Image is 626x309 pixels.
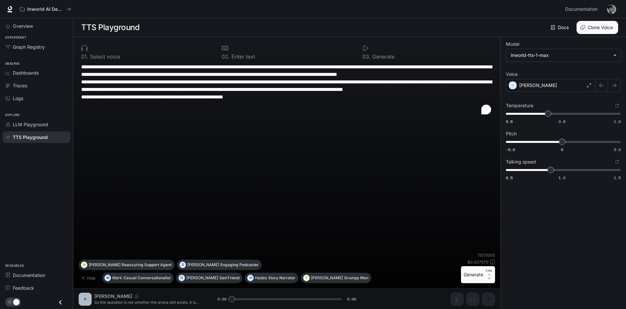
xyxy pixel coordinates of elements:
button: GenerateCTRL +⏎ [461,266,495,283]
span: Dashboards [13,69,39,76]
span: 0.5 [506,175,513,180]
button: T[PERSON_NAME]Grumpy Man [301,273,371,283]
a: Documentation [3,269,70,281]
p: Voice [506,72,518,77]
p: [PERSON_NAME] [187,263,219,267]
span: Feedback [13,284,34,291]
span: LLM Playground [13,121,48,128]
div: D [180,260,186,270]
span: Logs [13,95,23,102]
div: H [248,273,253,283]
p: Temperature [506,103,533,108]
div: inworld-tts-1-max [506,49,620,61]
a: Graph Registry [3,41,70,53]
p: Casual Conversationalist [123,276,171,280]
p: Select voice [88,54,120,59]
span: 1.5 [614,175,621,180]
a: Traces [3,80,70,91]
span: TTS Playground [13,134,48,141]
button: All workspaces [17,3,74,16]
button: O[PERSON_NAME]Sad Friend [176,273,242,283]
a: LLM Playground [3,119,70,130]
a: Feedback [3,282,70,294]
p: Engaging Podcaster [220,263,259,267]
p: Mark [112,276,122,280]
p: 0 3 . [362,54,371,59]
p: Grumpy Man [344,276,368,280]
span: 0 [561,147,563,152]
div: M [105,273,111,283]
a: TTS Playground [3,131,70,143]
span: Documentation [565,5,598,13]
h1: TTS Playground [81,21,139,34]
a: Documentation [562,3,602,16]
img: User avatar [607,5,616,14]
span: Overview [13,23,33,29]
span: 5.0 [614,147,621,152]
span: Graph Registry [13,43,45,50]
div: inworld-tts-1-max [511,52,610,59]
p: Reassuring Support Agent [122,263,172,267]
span: 0.8 [559,119,565,124]
p: [PERSON_NAME] [186,276,218,280]
p: 0 2 . [222,54,230,59]
button: Clone Voice [577,21,618,34]
p: $ 0.007570 [468,259,488,265]
span: Documentation [13,272,45,279]
textarea: To enrich screen reader interactions, please activate Accessibility in Grammarly extension settings [81,63,492,116]
button: HHadesStory Narrator [245,273,298,283]
span: Dark mode toggle [13,298,20,305]
p: Inworld AI Demos [27,7,64,12]
a: Overview [3,20,70,32]
a: Logs [3,93,70,104]
p: Hades [255,276,267,280]
p: Story Narrator [268,276,295,280]
p: Model [506,42,519,46]
p: Talking speed [506,160,536,164]
button: A[PERSON_NAME]Reassuring Support Agent [79,260,175,270]
button: Reset to default [614,102,621,109]
button: MMarkCasual Conversationalist [102,273,174,283]
div: O [179,273,185,283]
p: ⏎ [486,269,492,281]
button: Hide [79,273,100,283]
p: [PERSON_NAME] [519,82,557,89]
p: 757 / 1000 [477,252,495,258]
p: Generate [371,54,395,59]
span: -5.0 [506,147,515,152]
span: 1.0 [559,175,565,180]
p: 0 1 . [81,54,88,59]
span: Traces [13,82,27,89]
div: A [81,260,87,270]
p: [PERSON_NAME] [89,263,120,267]
button: Reset to default [614,158,621,165]
a: Docs [549,21,571,34]
span: 0.6 [506,119,513,124]
span: 1.0 [614,119,621,124]
p: Enter text [230,54,255,59]
p: Sad Friend [219,276,239,280]
div: T [304,273,309,283]
p: CTRL + [486,269,492,277]
button: Close drawer [53,296,68,309]
a: Dashboards [3,67,70,78]
button: User avatar [605,3,618,16]
p: [PERSON_NAME] [311,276,343,280]
button: D[PERSON_NAME]Engaging Podcaster [177,260,262,270]
p: Pitch [506,131,517,136]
